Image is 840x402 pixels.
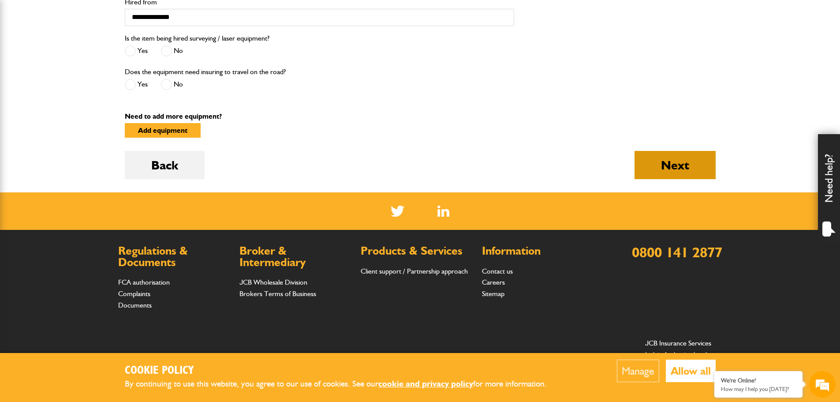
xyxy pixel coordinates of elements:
[239,278,307,286] a: JCB Wholesale Division
[378,379,473,389] a: cookie and privacy policy
[361,245,473,257] h2: Products & Services
[482,289,504,298] a: Sitemap
[161,45,183,56] label: No
[161,79,183,90] label: No
[818,134,840,244] div: Need help?
[617,360,659,382] button: Manage
[482,245,594,257] h2: Information
[118,301,152,309] a: Documents
[125,79,148,90] label: Yes
[635,151,716,179] button: Next
[125,364,561,378] h2: Cookie Policy
[437,206,449,217] img: Linked In
[125,377,561,391] p: By continuing to use this website, you agree to our use of cookies. See our for more information.
[391,206,404,217] img: Twitter
[125,45,148,56] label: Yes
[239,245,352,268] h2: Broker & Intermediary
[118,245,231,268] h2: Regulations & Documents
[125,113,716,120] p: Need to add more equipment?
[666,360,716,382] button: Allow all
[125,35,269,42] label: Is the item being hired surveying / laser equipment?
[482,267,513,275] a: Contact us
[721,377,796,384] div: We're Online!
[239,289,316,298] a: Brokers Terms of Business
[482,278,505,286] a: Careers
[118,289,150,298] a: Complaints
[632,244,722,261] a: 0800 141 2877
[437,206,449,217] a: LinkedIn
[721,386,796,392] p: How may I help you today?
[361,267,468,275] a: Client support / Partnership approach
[118,278,170,286] a: FCA authorisation
[125,68,286,75] label: Does the equipment need insuring to travel on the road?
[125,151,205,179] button: Back
[125,123,201,138] button: Add equipment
